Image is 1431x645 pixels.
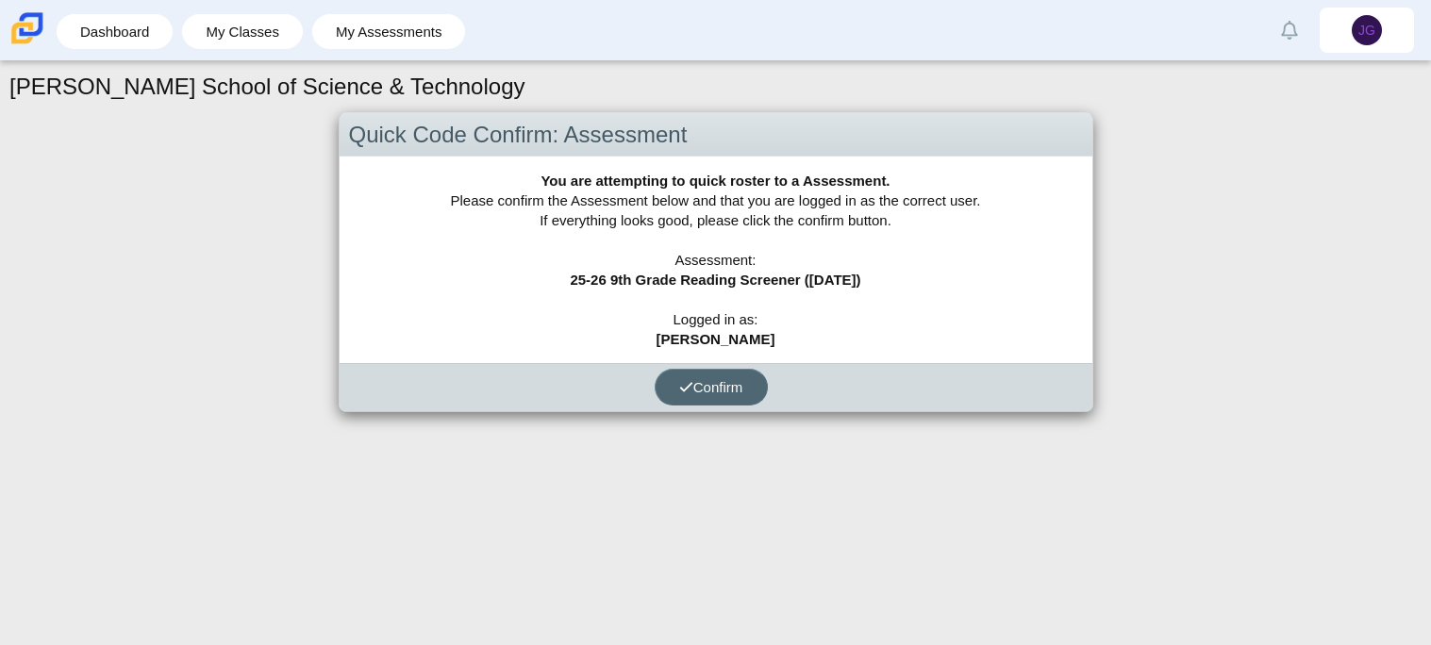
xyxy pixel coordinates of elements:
[66,14,163,49] a: Dashboard
[191,14,293,49] a: My Classes
[340,157,1092,363] div: Please confirm the Assessment below and that you are logged in as the correct user. If everything...
[8,35,47,51] a: Carmen School of Science & Technology
[679,379,743,395] span: Confirm
[541,173,890,189] b: You are attempting to quick roster to a Assessment.
[1269,9,1310,51] a: Alerts
[1320,8,1414,53] a: JG
[9,71,525,103] h1: [PERSON_NAME] School of Science & Technology
[1358,24,1375,37] span: JG
[322,14,457,49] a: My Assessments
[657,331,775,347] b: [PERSON_NAME]
[8,8,47,48] img: Carmen School of Science & Technology
[655,369,768,405] button: Confirm
[340,113,1092,157] div: Quick Code Confirm: Assessment
[570,272,860,288] b: 25-26 9th Grade Reading Screener ([DATE])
